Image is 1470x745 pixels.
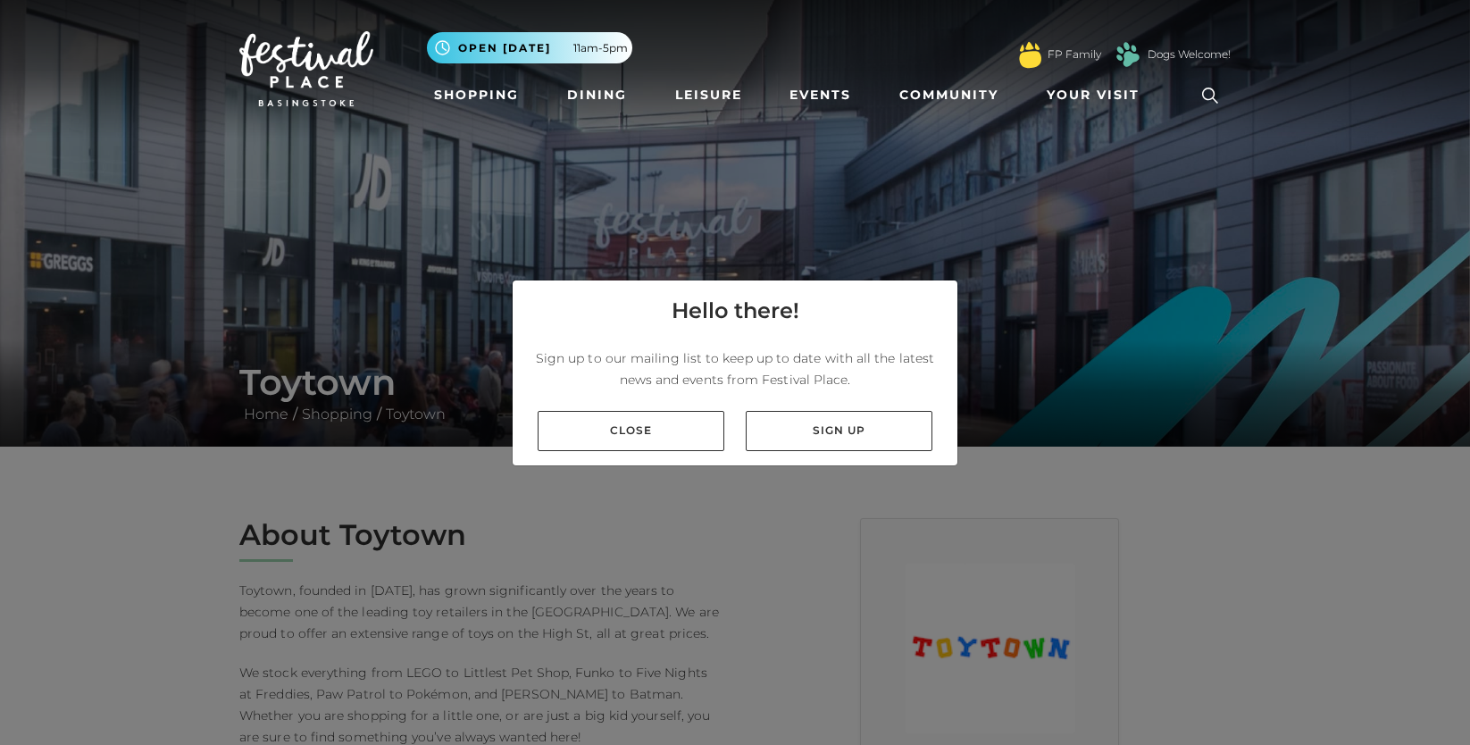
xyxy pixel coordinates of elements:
[782,79,858,112] a: Events
[573,40,628,56] span: 11am-5pm
[1048,46,1101,63] a: FP Family
[892,79,1006,112] a: Community
[458,40,551,56] span: Open [DATE]
[746,411,932,451] a: Sign up
[672,295,799,327] h4: Hello there!
[1040,79,1156,112] a: Your Visit
[1047,86,1140,105] span: Your Visit
[538,411,724,451] a: Close
[427,32,632,63] button: Open [DATE] 11am-5pm
[239,31,373,106] img: Festival Place Logo
[1148,46,1231,63] a: Dogs Welcome!
[668,79,749,112] a: Leisure
[427,79,526,112] a: Shopping
[560,79,634,112] a: Dining
[527,347,943,390] p: Sign up to our mailing list to keep up to date with all the latest news and events from Festival ...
